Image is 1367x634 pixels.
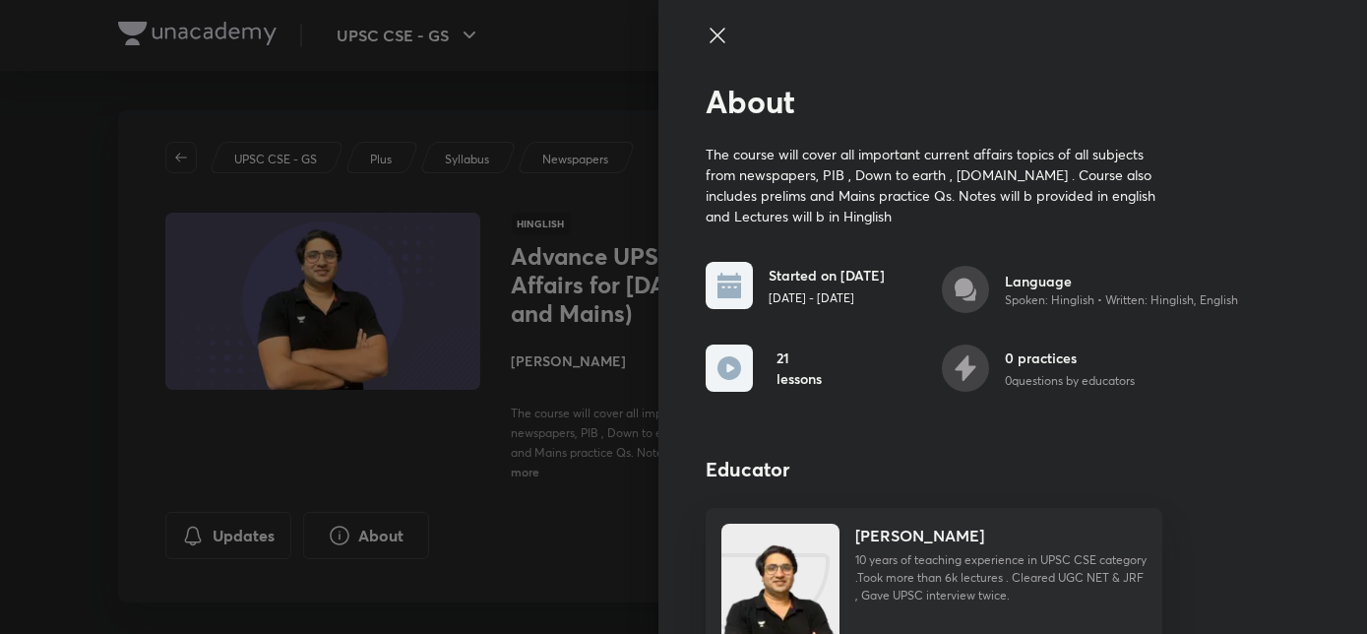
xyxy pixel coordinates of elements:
p: The course will cover all important current affairs topics of all subjects from newspapers, PIB ,... [706,144,1162,226]
p: Spoken: Hinglish • Written: Hinglish, English [1005,291,1238,309]
h2: About [706,83,1254,120]
h4: [PERSON_NAME] [855,524,984,547]
h4: Educator [706,455,1254,484]
p: 10 years of teaching experience in UPSC CSE category .Took more than 6k lectures . Cleared UGC NE... [855,551,1147,604]
h6: Started on [DATE] [769,265,885,285]
h6: 0 practices [1005,348,1135,368]
h6: 21 lessons [777,348,824,389]
h6: Language [1005,271,1238,291]
p: [DATE] - [DATE] [769,289,885,307]
p: 0 questions by educators [1005,372,1135,390]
